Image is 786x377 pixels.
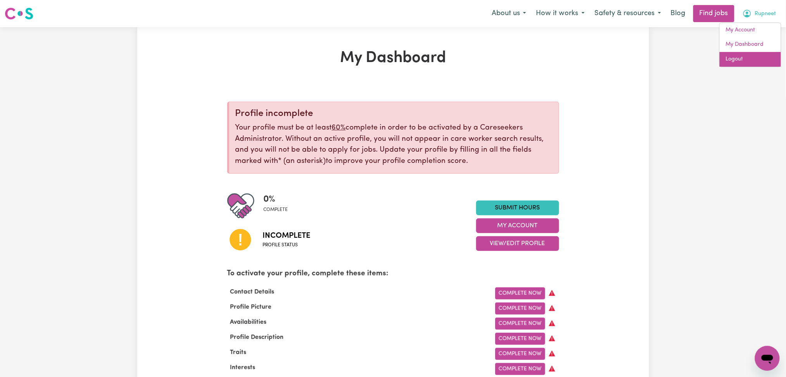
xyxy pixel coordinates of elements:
[495,363,545,375] a: Complete Now
[755,346,780,371] iframe: Button to launch messaging window
[476,218,559,233] button: My Account
[738,5,781,22] button: My Account
[332,124,346,131] u: 60%
[5,7,33,21] img: Careseekers logo
[720,52,781,67] a: Logout
[227,268,559,280] p: To activate your profile, complete these items:
[495,333,545,345] a: Complete Now
[264,206,288,213] span: complete
[263,230,311,242] span: Incomplete
[227,289,278,295] span: Contact Details
[227,304,275,310] span: Profile Picture
[264,192,294,220] div: Profile completeness: 0%
[720,23,781,38] a: My Account
[264,192,288,206] span: 0 %
[720,37,781,52] a: My Dashboard
[227,349,250,356] span: Traits
[590,5,666,22] button: Safety & resources
[476,236,559,251] button: View/Edit Profile
[263,242,311,249] span: Profile status
[235,123,553,167] p: Your profile must be at least complete in order to be activated by a Careseekers Administrator. W...
[719,22,781,67] div: My Account
[487,5,531,22] button: About us
[495,303,545,315] a: Complete Now
[235,108,553,119] div: Profile incomplete
[495,318,545,330] a: Complete Now
[666,5,690,22] a: Blog
[227,365,259,371] span: Interests
[476,201,559,215] a: Submit Hours
[495,348,545,360] a: Complete Now
[278,157,326,165] span: an asterisk
[495,287,545,299] a: Complete Now
[227,334,287,341] span: Profile Description
[693,5,734,22] a: Find jobs
[755,10,776,18] span: Rupneet
[227,319,270,325] span: Availabilities
[531,5,590,22] button: How it works
[5,5,33,22] a: Careseekers logo
[227,49,559,67] h1: My Dashboard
